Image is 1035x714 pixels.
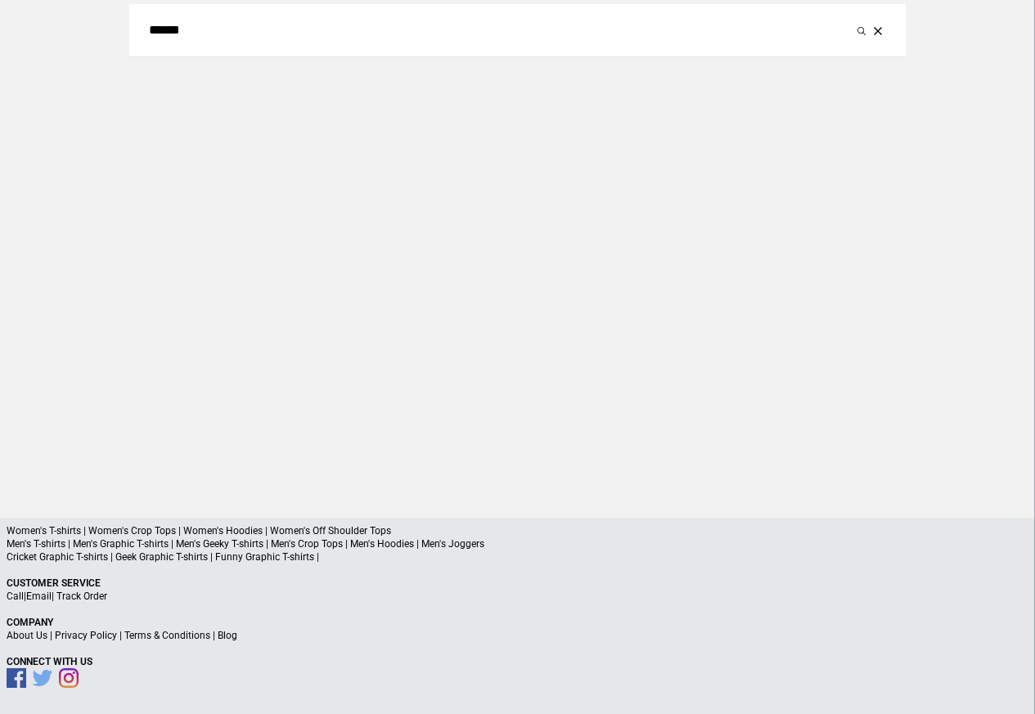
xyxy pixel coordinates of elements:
a: About Us [7,630,47,641]
p: Women's T-shirts | Women's Crop Tops | Women's Hoodies | Women's Off Shoulder Tops [7,524,1028,537]
p: Men's T-shirts | Men's Graphic T-shirts | Men's Geeky T-shirts | Men's Crop Tops | Men's Hoodies ... [7,537,1028,550]
p: | | | [7,629,1028,642]
a: Blog [218,630,237,641]
button: Submit your search query. [853,20,870,40]
p: Company [7,616,1028,629]
a: Terms & Conditions [124,630,210,641]
p: Customer Service [7,577,1028,590]
p: Cricket Graphic T-shirts | Geek Graphic T-shirts | Funny Graphic T-shirts | [7,550,1028,564]
a: Privacy Policy [55,630,117,641]
a: Email [26,591,52,602]
a: Call [7,591,24,602]
p: Connect With Us [7,655,1028,668]
p: | | [7,590,1028,603]
button: Clear the search query. [870,20,886,40]
a: Track Order [56,591,107,602]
